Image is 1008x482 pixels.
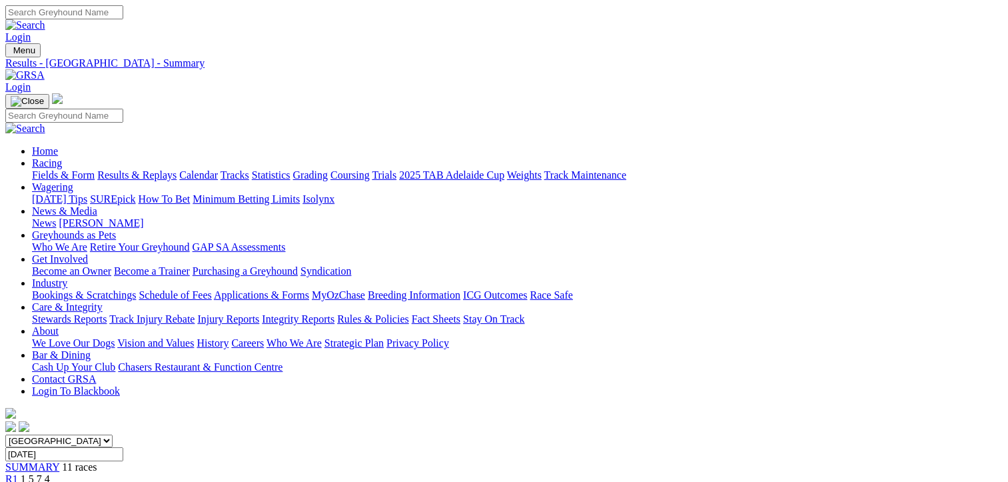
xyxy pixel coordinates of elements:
a: Race Safe [530,289,572,301]
a: Racing [32,157,62,169]
a: Breeding Information [368,289,460,301]
a: Care & Integrity [32,301,103,313]
a: Purchasing a Greyhound [193,265,298,277]
a: Greyhounds as Pets [32,229,116,241]
a: Results & Replays [97,169,177,181]
div: Racing [32,169,1003,181]
img: Search [5,19,45,31]
span: Menu [13,45,35,55]
a: Stewards Reports [32,313,107,325]
button: Toggle navigation [5,43,41,57]
a: 2025 TAB Adelaide Cup [399,169,504,181]
a: Become a Trainer [114,265,190,277]
a: Integrity Reports [262,313,334,325]
a: Trials [372,169,396,181]
div: Bar & Dining [32,361,1003,373]
a: Vision and Values [117,337,194,349]
a: Home [32,145,58,157]
a: MyOzChase [312,289,365,301]
img: logo-grsa-white.png [5,408,16,419]
a: Careers [231,337,264,349]
span: 11 races [62,461,97,473]
a: Stay On Track [463,313,524,325]
a: Bookings & Scratchings [32,289,136,301]
a: Login [5,81,31,93]
div: News & Media [32,217,1003,229]
a: Calendar [179,169,218,181]
a: Injury Reports [197,313,259,325]
input: Search [5,5,123,19]
a: News [32,217,56,229]
a: GAP SA Assessments [193,241,286,253]
a: Industry [32,277,67,289]
a: News & Media [32,205,97,217]
img: logo-grsa-white.png [52,93,63,104]
a: Wagering [32,181,73,193]
a: ICG Outcomes [463,289,527,301]
a: Results - [GEOGRAPHIC_DATA] - Summary [5,57,1003,69]
a: Chasers Restaurant & Function Centre [118,361,282,373]
a: Login To Blackbook [32,385,120,397]
a: SUREpick [90,193,135,205]
a: Who We Are [32,241,87,253]
img: Search [5,123,45,135]
a: Privacy Policy [386,337,449,349]
a: Grading [293,169,328,181]
div: Get Involved [32,265,1003,277]
a: Isolynx [302,193,334,205]
a: Login [5,31,31,43]
a: Cash Up Your Club [32,361,115,373]
a: [PERSON_NAME] [59,217,143,229]
a: Tracks [221,169,249,181]
a: Schedule of Fees [139,289,211,301]
input: Select date [5,447,123,461]
input: Search [5,109,123,123]
a: Rules & Policies [337,313,409,325]
a: Fields & Form [32,169,95,181]
a: Strategic Plan [324,337,384,349]
a: Fact Sheets [412,313,460,325]
button: Toggle navigation [5,94,49,109]
a: Contact GRSA [32,373,96,385]
img: Close [11,96,44,107]
a: Coursing [330,169,370,181]
a: We Love Our Dogs [32,337,115,349]
a: Track Injury Rebate [109,313,195,325]
img: facebook.svg [5,421,16,432]
a: SUMMARY [5,461,59,473]
a: About [32,325,59,337]
a: Weights [507,169,542,181]
a: How To Bet [139,193,191,205]
div: Greyhounds as Pets [32,241,1003,253]
a: Minimum Betting Limits [193,193,300,205]
a: Syndication [300,265,351,277]
a: Become an Owner [32,265,111,277]
a: Who We Are [266,337,322,349]
div: Care & Integrity [32,313,1003,325]
a: Applications & Forms [214,289,309,301]
a: Get Involved [32,253,88,265]
a: Retire Your Greyhound [90,241,190,253]
img: GRSA [5,69,45,81]
div: Wagering [32,193,1003,205]
a: Statistics [252,169,290,181]
a: Track Maintenance [544,169,626,181]
img: twitter.svg [19,421,29,432]
div: About [32,337,1003,349]
a: Bar & Dining [32,349,91,361]
a: [DATE] Tips [32,193,87,205]
div: Industry [32,289,1003,301]
a: History [197,337,229,349]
